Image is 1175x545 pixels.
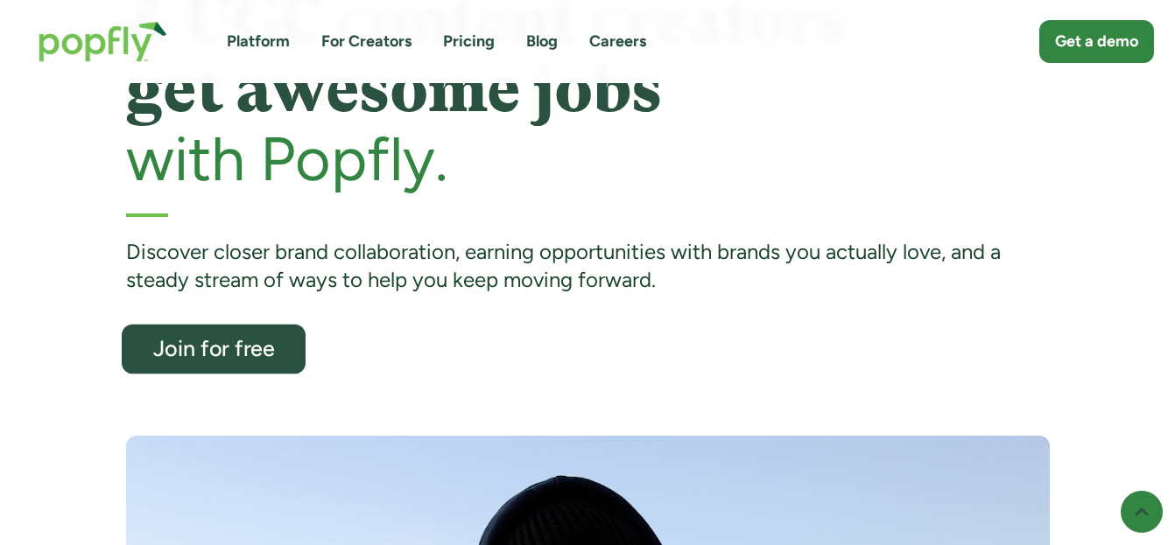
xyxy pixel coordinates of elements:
a: Get a demo [1039,20,1154,63]
a: Platform [227,31,290,52]
h2: with Popfly. [126,125,1050,192]
a: Join for free [122,325,306,374]
a: Blog [526,31,558,52]
a: home [21,3,185,80]
a: For Creators [321,31,412,52]
a: Pricing [443,31,495,52]
div: Discover closer brand collaboration, earning opportunities with brands you actually love, and a s... [126,238,1050,295]
div: Join for free [137,338,288,360]
div: Get a demo [1055,31,1138,52]
a: Careers [589,31,646,52]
